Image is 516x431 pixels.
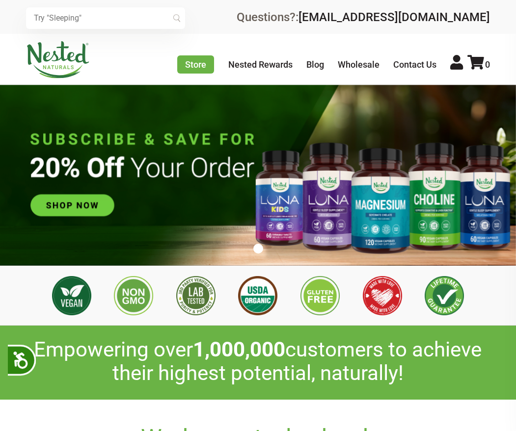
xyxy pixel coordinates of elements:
div: Questions?: [237,11,490,23]
img: Non GMO [114,276,153,315]
a: 0 [467,59,490,70]
a: Contact Us [393,59,436,70]
img: Nested Naturals [26,41,90,78]
img: USDA Organic [238,276,277,315]
span: 1,000,000 [193,337,285,361]
a: Nested Rewards [228,59,293,70]
a: [EMAIL_ADDRESS][DOMAIN_NAME] [299,10,490,24]
a: Wholesale [338,59,380,70]
img: Made with Love [363,276,402,315]
span: 0 [485,59,490,70]
img: Lifetime Guarantee [425,276,464,315]
a: Store [177,55,214,74]
a: Blog [306,59,324,70]
button: 1 of 1 [253,244,263,254]
img: Vegan [52,276,91,315]
input: Try "Sleeping" [26,7,185,29]
h2: Empowering over customers to achieve their highest potential, naturally! [26,338,490,385]
img: Gluten Free [300,276,340,315]
img: 3rd Party Lab Tested [176,276,216,315]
